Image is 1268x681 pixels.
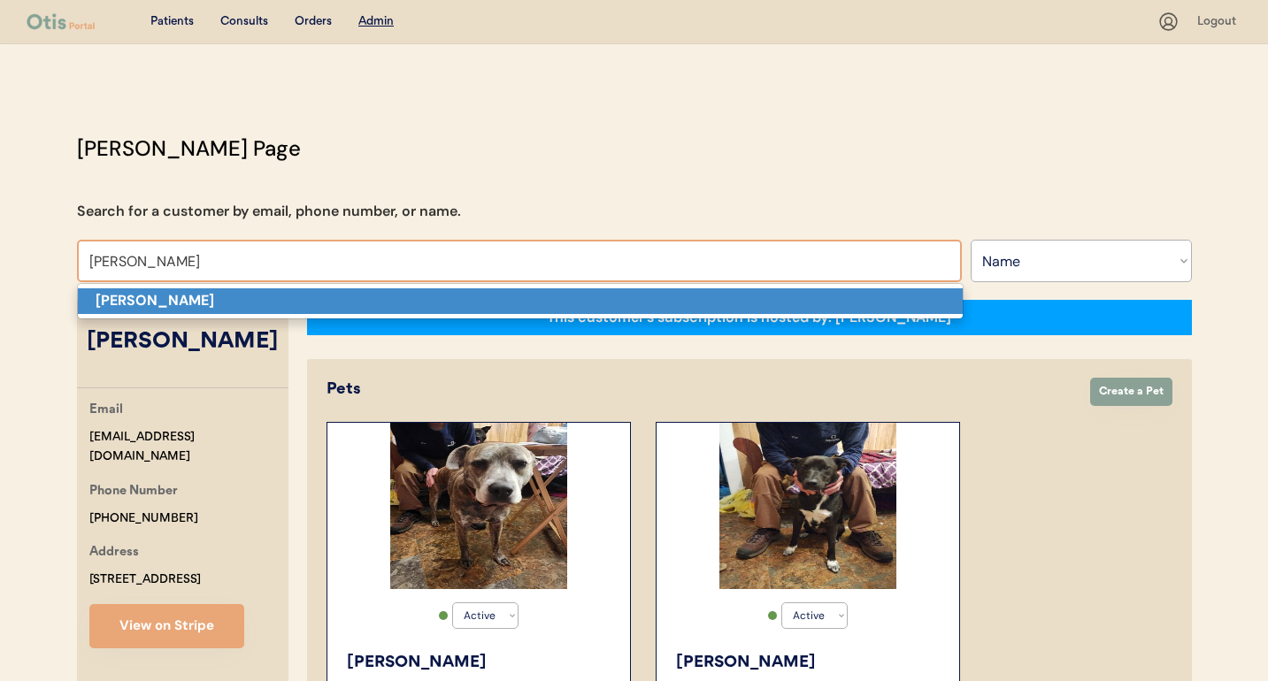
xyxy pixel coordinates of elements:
img: 1000009497.jpg [719,423,896,589]
u: Admin [358,15,394,27]
input: Search by name [77,240,962,282]
div: Phone Number [89,481,178,503]
div: [STREET_ADDRESS] [89,570,201,590]
div: [PERSON_NAME] Page [77,133,301,165]
button: Create a Pet [1090,378,1172,406]
button: View on Stripe [89,604,244,648]
div: Address [89,542,139,564]
div: [PERSON_NAME] [676,651,941,675]
div: Consults [220,13,268,31]
div: [PERSON_NAME] [77,325,288,359]
div: Orders [295,13,332,31]
div: [PHONE_NUMBER] [89,509,198,529]
div: Email [89,400,123,422]
div: Logout [1197,13,1241,31]
div: Search for a customer by email, phone number, or name. [77,201,461,222]
div: [EMAIL_ADDRESS][DOMAIN_NAME] [89,427,288,468]
div: [PERSON_NAME] [347,651,612,675]
div: Pets [327,378,1072,402]
strong: [PERSON_NAME] [96,291,214,310]
img: 1000009510.jpg [390,423,567,589]
div: Patients [150,13,194,31]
